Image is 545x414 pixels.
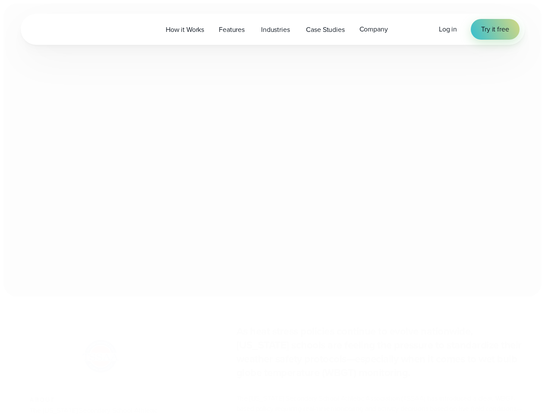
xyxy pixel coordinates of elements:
[359,24,388,34] span: Company
[306,25,344,35] span: Case Studies
[166,25,204,35] span: How it Works
[158,21,211,38] a: How it Works
[439,24,457,34] a: Log in
[299,21,352,38] a: Case Studies
[219,25,245,35] span: Features
[481,24,509,34] span: Try it free
[471,19,519,40] a: Try it free
[261,25,290,35] span: Industries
